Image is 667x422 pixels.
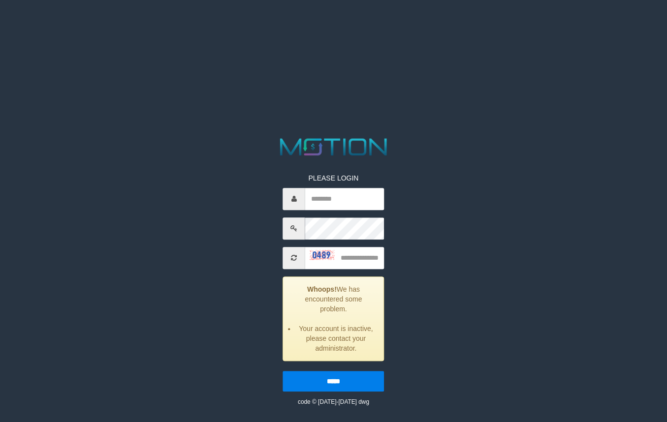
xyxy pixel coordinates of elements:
[298,398,369,405] small: code © [DATE]-[DATE] dwg
[283,173,384,183] p: PLEASE LOGIN
[307,285,337,293] strong: Whoops!
[275,135,392,158] img: MOTION_logo.png
[296,324,377,353] li: Your account is inactive, please contact your administrator.
[283,276,384,361] div: We has encountered some problem.
[310,250,335,260] img: captcha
